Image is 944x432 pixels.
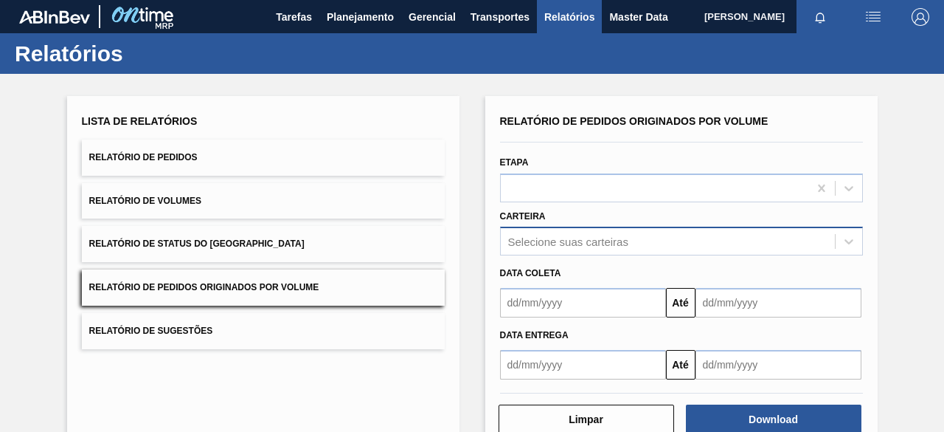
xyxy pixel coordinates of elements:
[471,8,530,26] span: Transportes
[864,8,882,26] img: userActions
[695,288,861,318] input: dd/mm/yyyy
[89,326,213,336] span: Relatório de Sugestões
[82,226,445,262] button: Relatório de Status do [GEOGRAPHIC_DATA]
[500,330,569,340] span: Data Entrega
[82,183,445,219] button: Relatório de Volumes
[82,115,198,127] span: Lista de Relatórios
[89,239,305,249] span: Relatório de Status do [GEOGRAPHIC_DATA]
[912,8,929,26] img: Logout
[500,350,666,380] input: dd/mm/yyyy
[500,157,529,168] label: Etapa
[89,282,319,292] span: Relatório de Pedidos Originados por Volume
[666,288,695,318] button: Até
[666,350,695,380] button: Até
[409,8,456,26] span: Gerencial
[327,8,394,26] span: Planejamento
[276,8,312,26] span: Tarefas
[500,268,561,278] span: Data coleta
[15,45,277,62] h1: Relatórios
[19,10,90,24] img: TNhmsLtSVTkK8tSr43FrP2fwEKptu5GPRR3wAAAABJRU5ErkJggg==
[796,7,844,27] button: Notificações
[89,152,198,162] span: Relatório de Pedidos
[82,270,445,306] button: Relatório de Pedidos Originados por Volume
[508,236,628,248] div: Selecione suas carteiras
[695,350,861,380] input: dd/mm/yyyy
[609,8,667,26] span: Master Data
[82,140,445,176] button: Relatório de Pedidos
[500,288,666,318] input: dd/mm/yyyy
[544,8,594,26] span: Relatórios
[500,115,768,127] span: Relatório de Pedidos Originados por Volume
[500,211,546,222] label: Carteira
[82,313,445,349] button: Relatório de Sugestões
[89,196,201,206] span: Relatório de Volumes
